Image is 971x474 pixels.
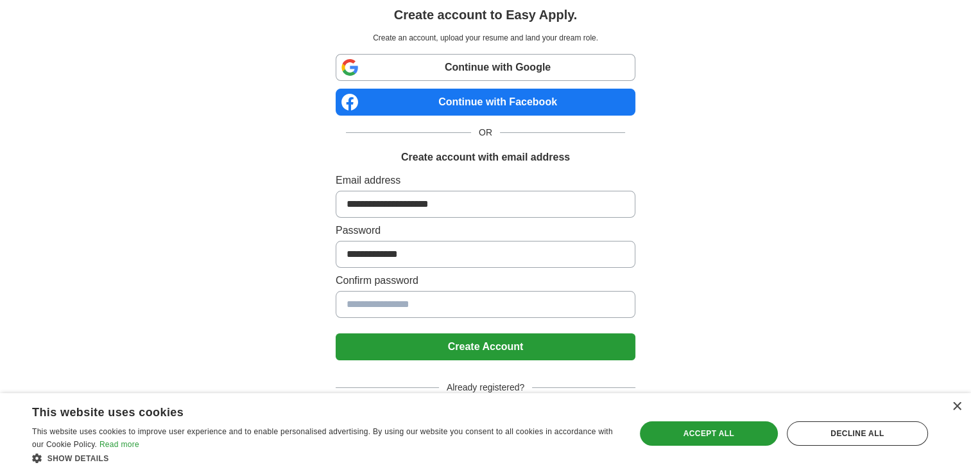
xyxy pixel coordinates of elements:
[99,440,139,449] a: Read more, opens a new window
[640,421,778,446] div: Accept all
[336,54,635,81] a: Continue with Google
[952,402,961,412] div: Close
[32,401,585,420] div: This website uses cookies
[787,421,928,446] div: Decline all
[32,427,613,449] span: This website uses cookies to improve user experience and to enable personalised advertising. By u...
[336,173,635,188] label: Email address
[336,333,635,360] button: Create Account
[32,452,617,464] div: Show details
[439,381,532,394] span: Already registered?
[336,223,635,238] label: Password
[47,454,109,463] span: Show details
[336,273,635,288] label: Confirm password
[394,5,578,24] h1: Create account to Easy Apply.
[336,89,635,116] a: Continue with Facebook
[471,126,500,139] span: OR
[338,32,633,44] p: Create an account, upload your resume and land your dream role.
[401,150,570,165] h1: Create account with email address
